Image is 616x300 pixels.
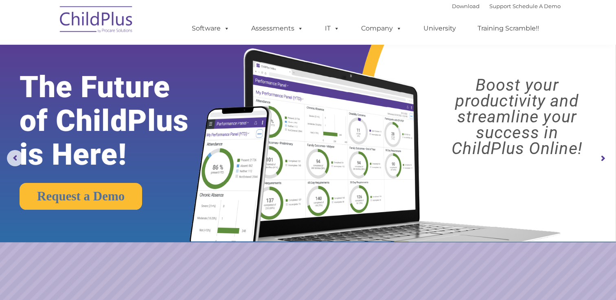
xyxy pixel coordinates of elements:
[113,87,148,93] span: Phone number
[20,70,216,172] rs-layer: The Future of ChildPlus is Here!
[243,20,311,37] a: Assessments
[415,20,464,37] a: University
[353,20,410,37] a: Company
[469,20,547,37] a: Training Scramble!!
[317,20,348,37] a: IT
[20,183,142,210] a: Request a Demo
[513,3,561,9] a: Schedule A Demo
[425,77,608,157] rs-layer: Boost your productivity and streamline your success in ChildPlus Online!
[113,54,138,60] span: Last name
[56,0,137,41] img: ChildPlus by Procare Solutions
[489,3,511,9] a: Support
[452,3,480,9] a: Download
[452,3,561,9] font: |
[184,20,238,37] a: Software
